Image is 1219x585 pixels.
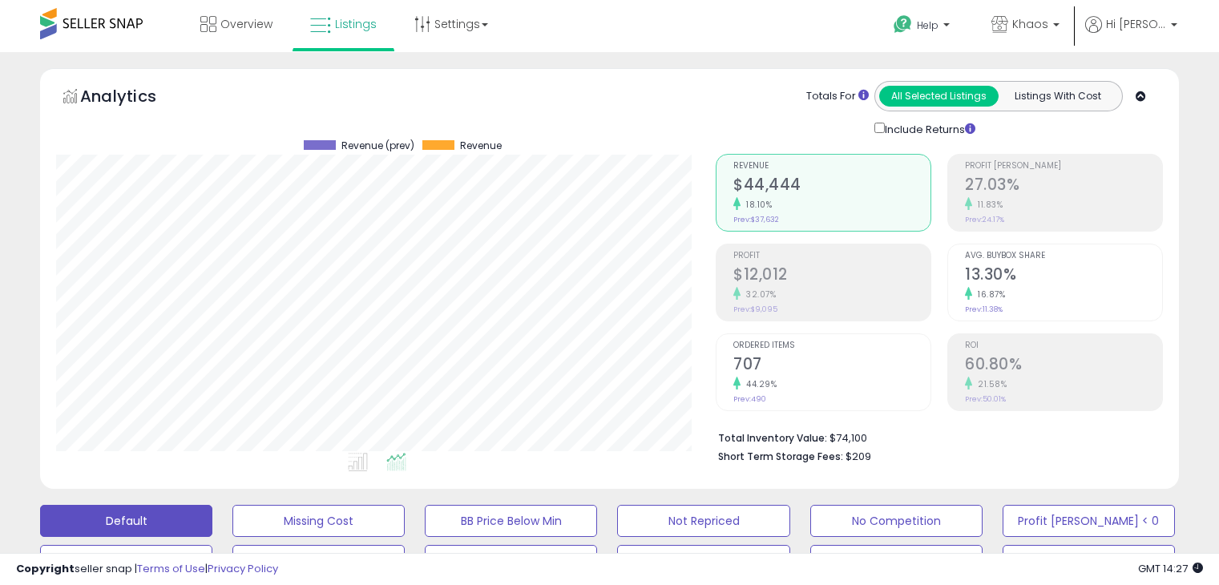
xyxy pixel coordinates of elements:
button: All Selected Listings [879,86,999,107]
strong: Copyright [16,561,75,576]
a: Terms of Use [137,561,205,576]
span: Revenue [733,162,930,171]
span: Profit [733,252,930,260]
button: Profit [PERSON_NAME] < 0 [1003,505,1175,537]
h5: Analytics [80,85,188,111]
a: Privacy Policy [208,561,278,576]
div: Totals For [806,89,869,104]
span: Listings [335,16,377,32]
small: 44.29% [741,378,777,390]
button: 365+ [617,545,789,577]
span: 2025-08-12 14:27 GMT [1138,561,1203,576]
div: seller snap | | [16,562,278,577]
button: 271-365 [425,545,597,577]
div: Include Returns [862,119,995,138]
a: Help [881,2,966,52]
span: Khaos [1012,16,1048,32]
button: Missing Cost [232,505,405,537]
button: Win BB [810,545,983,577]
span: Overview [220,16,272,32]
h2: $12,012 [733,265,930,287]
button: 181-270 [232,545,405,577]
button: Default [40,505,212,537]
small: 21.58% [972,378,1007,390]
h2: $44,444 [733,175,930,197]
button: No Competition [810,505,983,537]
span: $209 [846,449,871,464]
small: 32.07% [741,288,776,301]
b: Total Inventory Value: [718,431,827,445]
h2: 707 [733,355,930,377]
button: BB <10% [1003,545,1175,577]
h2: 13.30% [965,265,1162,287]
span: Profit [PERSON_NAME] [965,162,1162,171]
small: 16.87% [972,288,1005,301]
span: ROI [965,341,1162,350]
small: Prev: $37,632 [733,215,779,224]
a: Hi [PERSON_NAME] [1085,16,1177,52]
span: Revenue [460,140,502,151]
span: Ordered Items [733,341,930,350]
small: Prev: 50.01% [965,394,1006,404]
li: $74,100 [718,427,1151,446]
span: Revenue (prev) [341,140,414,151]
small: Prev: 11.38% [965,305,1003,314]
span: Help [917,18,938,32]
span: Hi [PERSON_NAME] [1106,16,1166,32]
button: BB Price Below Min [425,505,597,537]
i: Get Help [893,14,913,34]
b: Short Term Storage Fees: [718,450,843,463]
small: Prev: $9,095 [733,305,777,314]
button: Listings With Cost [998,86,1117,107]
h2: 60.80% [965,355,1162,377]
small: 18.10% [741,199,772,211]
span: Avg. Buybox Share [965,252,1162,260]
small: Prev: 24.17% [965,215,1004,224]
button: 91-180 [40,545,212,577]
small: Prev: 490 [733,394,766,404]
button: Not Repriced [617,505,789,537]
small: 11.83% [972,199,1003,211]
h2: 27.03% [965,175,1162,197]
